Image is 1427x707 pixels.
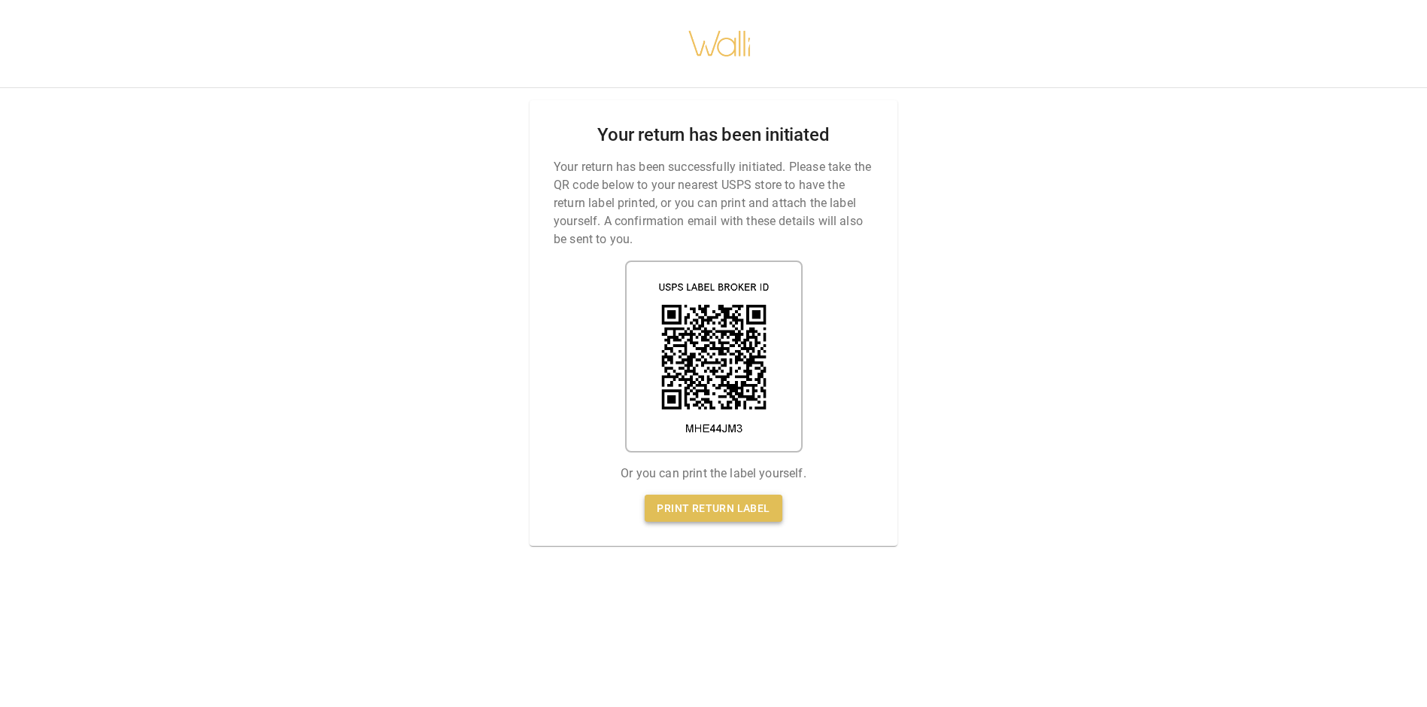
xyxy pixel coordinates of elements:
[621,465,806,483] p: Or you can print the label yourself.
[554,158,873,248] p: Your return has been successfully initiated. Please take the QR code below to your nearest USPS s...
[645,495,782,523] a: Print return label
[688,11,752,76] img: walli-inc.myshopify.com
[597,124,829,146] h2: Your return has been initiated
[625,261,803,453] img: shipping label qr code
